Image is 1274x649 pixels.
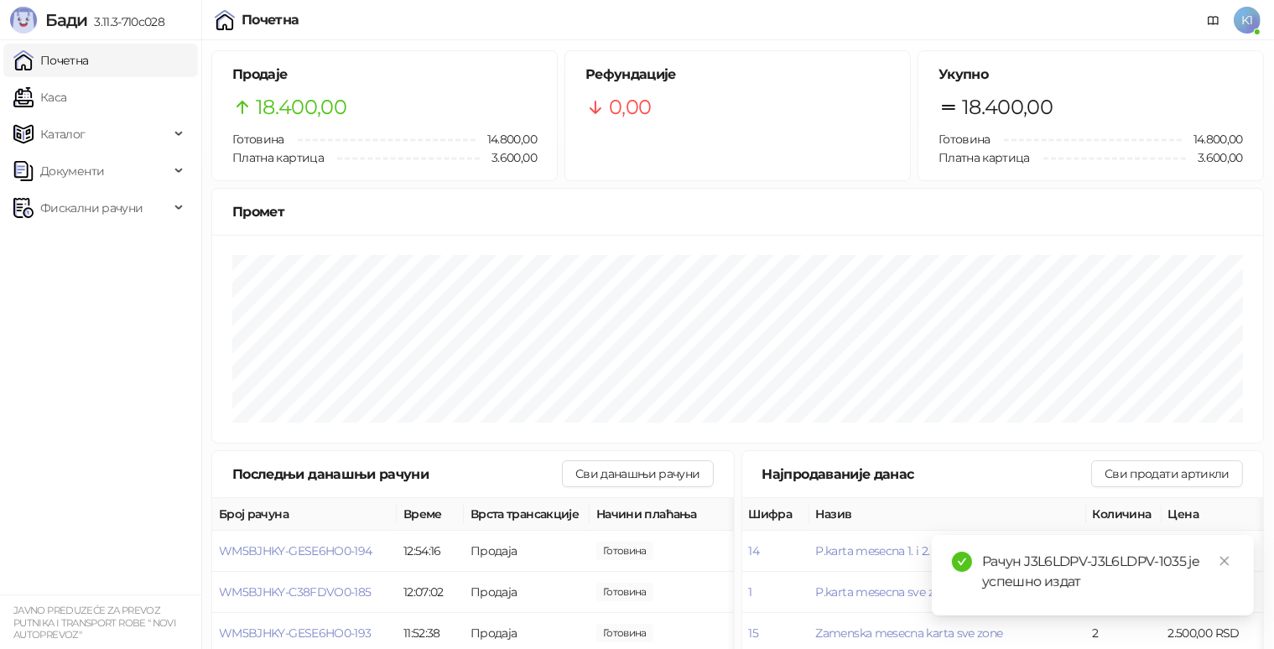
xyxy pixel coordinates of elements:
[232,150,324,165] span: Платна картица
[212,498,397,531] th: Број рачуна
[13,605,176,641] small: JAVNO PREDUZEĆE ZA PREVOZ PUTNIKA I TRANSPORT ROBE " NOVI AUTOPREVOZ"
[749,626,759,641] button: 15
[87,14,164,29] span: 3.11.3-710c028
[10,7,37,34] img: Logo
[939,132,991,147] span: Готовина
[749,543,760,558] button: 14
[816,626,1003,641] button: Zamenska mesecna karta sve zone
[1182,130,1243,148] span: 14.800,00
[464,572,590,613] td: Продаја
[982,552,1234,592] div: Рачун J3L6LDPV-J3L6LDPV-1035 је успешно издат
[476,130,537,148] span: 14.800,00
[1186,148,1243,167] span: 3.600,00
[742,498,809,531] th: Шифра
[816,543,959,558] button: P.karta mesecna 1. i 2. zona
[219,543,372,558] button: WM5BJHKY-GESE6HO0-194
[749,584,752,600] button: 1
[1086,531,1162,572] td: 4
[816,584,954,600] button: P.karta mesecna sve zone
[1234,7,1261,34] span: K1
[464,531,590,572] td: Продаја
[809,498,1086,531] th: Назив
[609,91,651,123] span: 0,00
[397,498,464,531] th: Време
[1200,7,1227,34] a: Документација
[939,65,1243,85] h5: Укупно
[480,148,537,167] span: 3.600,00
[232,201,1243,222] div: Промет
[13,44,89,77] a: Почетна
[952,552,972,572] span: check-circle
[232,65,537,85] h5: Продаје
[13,80,66,114] a: Каса
[596,583,653,601] span: 1.000,00
[939,150,1030,165] span: Платна картица
[232,132,284,147] span: Готовина
[596,624,653,642] span: 1.600,00
[1219,555,1230,567] span: close
[562,460,713,487] button: Сви данашњи рачуни
[219,626,372,641] button: WM5BJHKY-GESE6HO0-193
[590,498,757,531] th: Начини плаћања
[762,464,1092,485] div: Најпродаваније данас
[40,191,143,225] span: Фискални рачуни
[232,464,562,485] div: Последњи данашњи рачуни
[1215,552,1234,570] a: Close
[40,117,86,151] span: Каталог
[464,498,590,531] th: Врста трансакције
[45,10,87,30] span: Бади
[219,584,372,600] button: WM5BJHKY-C38FDVO0-185
[1091,460,1243,487] button: Сви продати артикли
[596,542,653,560] span: 1.600,00
[1086,498,1162,531] th: Количина
[397,531,464,572] td: 12:54:16
[962,91,1053,123] span: 18.400,00
[397,572,464,613] td: 12:07:02
[242,13,299,27] div: Почетна
[40,154,104,188] span: Документи
[256,91,346,123] span: 18.400,00
[585,65,890,85] h5: Рефундације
